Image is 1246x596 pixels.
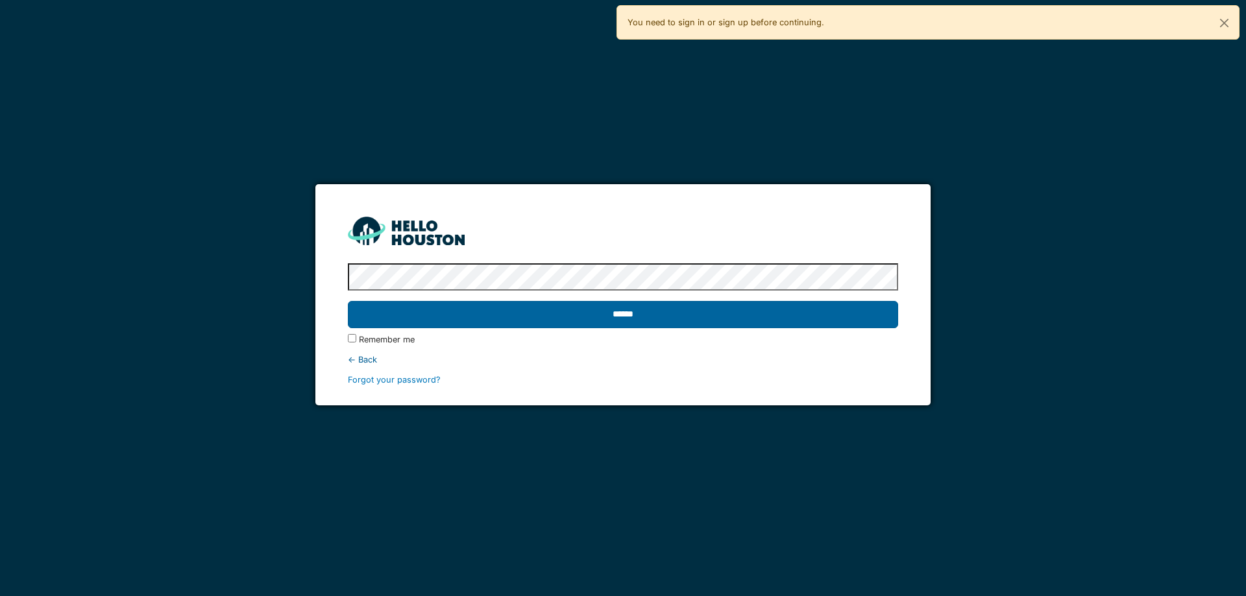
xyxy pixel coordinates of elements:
img: HH_line-BYnF2_Hg.png [348,217,465,244]
label: Remember me [359,333,415,346]
div: You need to sign in or sign up before continuing. [617,5,1240,40]
a: Forgot your password? [348,375,441,385]
div: ← Back [348,353,898,366]
button: Close [1210,6,1239,40]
